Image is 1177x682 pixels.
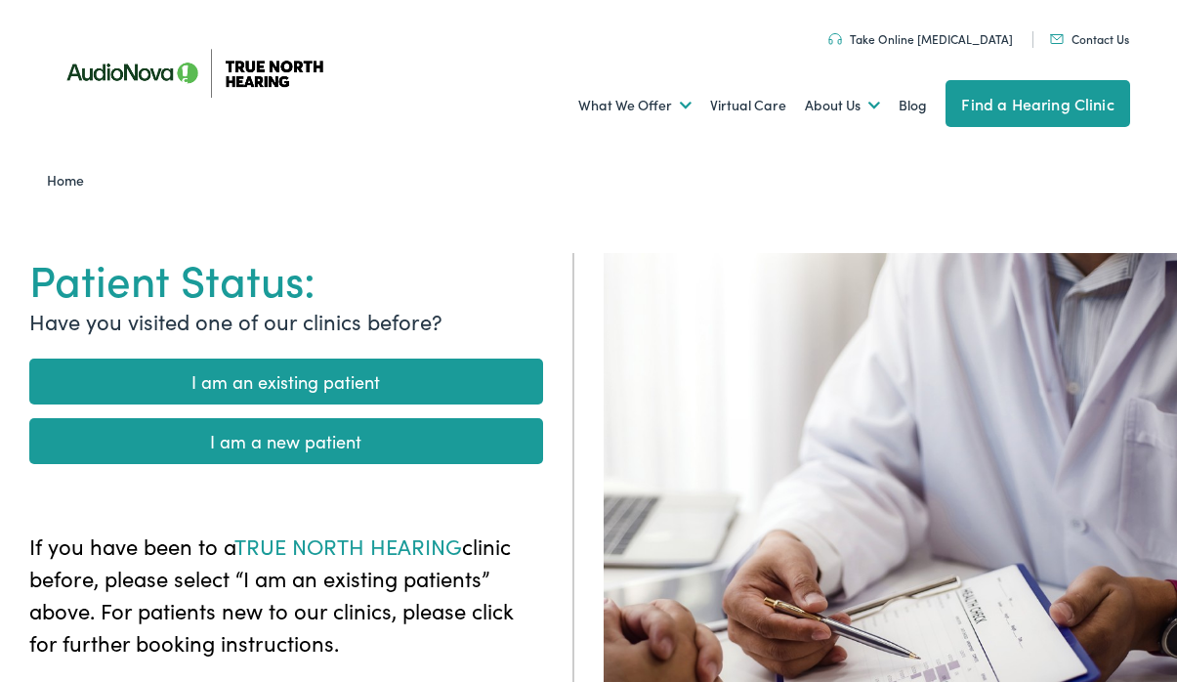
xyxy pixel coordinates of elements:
p: If you have been to a clinic before, please select “I am an existing patients” above. For patient... [29,530,543,659]
a: I am an existing patient [29,359,543,405]
a: Find a Hearing Clinic [946,80,1129,127]
img: Headphones icon in color code ffb348 [828,33,842,45]
a: Virtual Care [710,69,786,142]
p: Have you visited one of our clinics before? [29,305,543,337]
a: Contact Us [1050,30,1129,47]
a: About Us [805,69,880,142]
a: Blog [899,69,927,142]
img: Mail icon in color code ffb348, used for communication purposes [1050,34,1064,44]
a: Take Online [MEDICAL_DATA] [828,30,1013,47]
a: Home [47,170,93,190]
span: TRUE NORTH HEARING [234,531,462,561]
a: What We Offer [578,69,692,142]
h1: Patient Status: [29,253,543,305]
a: I am a new patient [29,418,543,464]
